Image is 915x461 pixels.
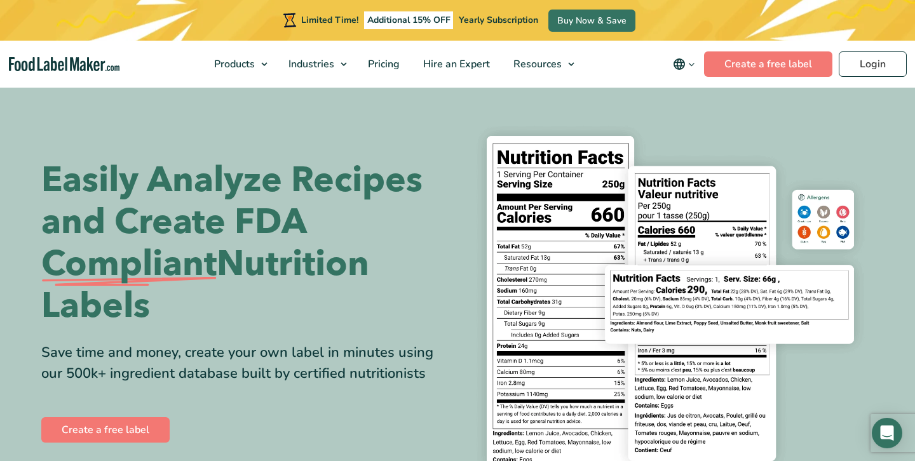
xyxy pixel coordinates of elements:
a: Industries [277,41,353,88]
a: Buy Now & Save [548,10,635,32]
a: Hire an Expert [412,41,499,88]
a: Create a free label [41,417,170,443]
span: Pricing [364,57,401,71]
a: Create a free label [704,51,832,77]
span: Products [210,57,256,71]
div: Save time and money, create your own label in minutes using our 500k+ ingredient database built b... [41,342,448,384]
span: Yearly Subscription [459,14,538,26]
span: Compliant [41,243,217,285]
span: Industries [285,57,335,71]
span: Resources [510,57,563,71]
a: Login [839,51,907,77]
div: Open Intercom Messenger [872,418,902,448]
span: Hire an Expert [419,57,491,71]
a: Resources [502,41,581,88]
h1: Easily Analyze Recipes and Create FDA Nutrition Labels [41,159,448,327]
span: Additional 15% OFF [364,11,454,29]
span: Limited Time! [301,14,358,26]
a: Products [203,41,274,88]
a: Pricing [356,41,409,88]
